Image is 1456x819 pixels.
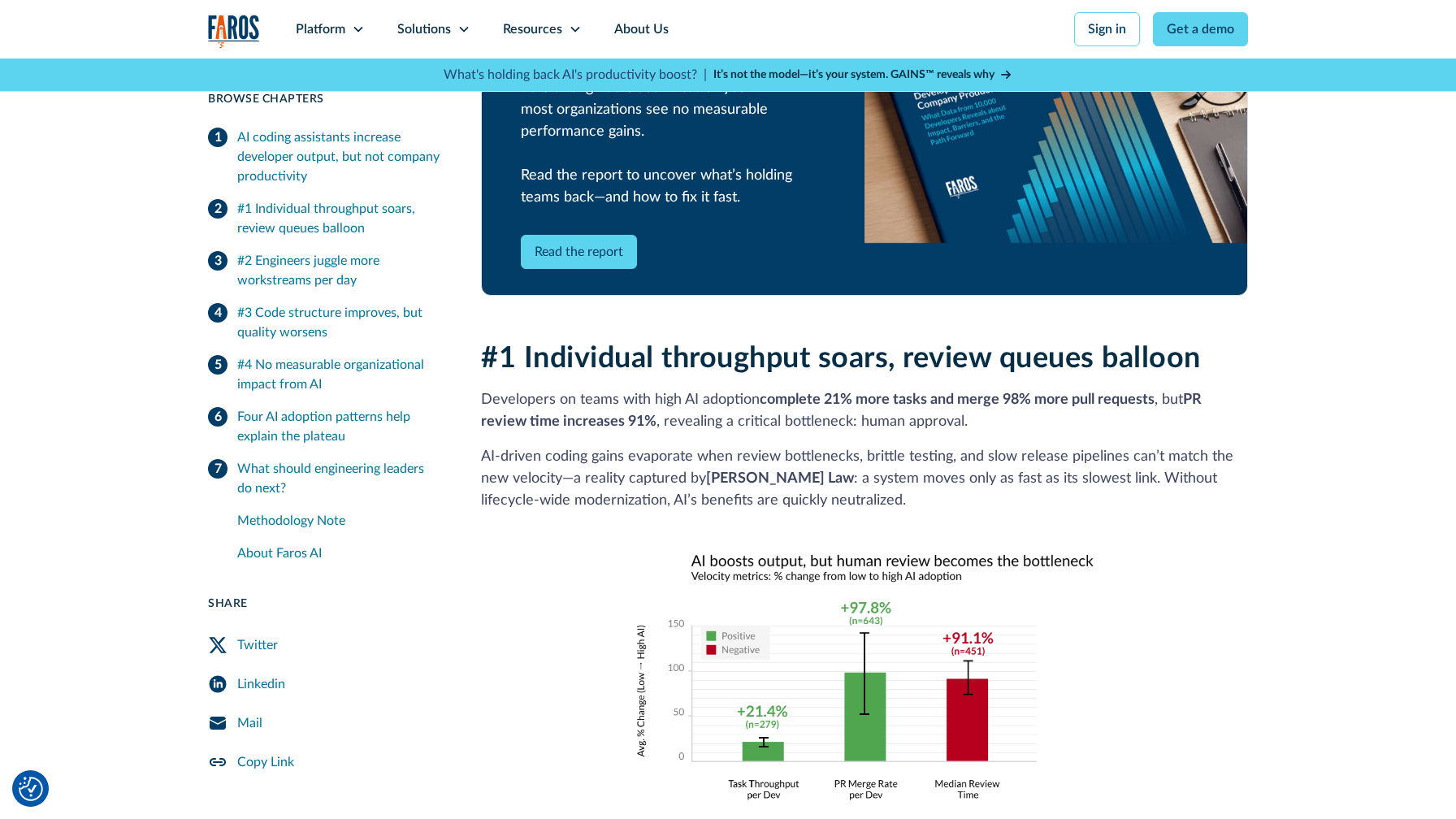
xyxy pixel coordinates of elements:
a: Read the report [521,235,637,269]
div: #1 Individual throughput soars, review queues balloon [237,199,442,238]
img: Logo of the analytics and reporting company Faros. [208,15,260,48]
a: #1 Individual throughput soars, review queues balloon [208,193,442,245]
strong: complete 21% more tasks and merge 98% more pull requests [760,392,1155,407]
div: #4 No measurable organizational impact from AI [237,355,442,394]
div: #2 Engineers juggle more workstreams per day [237,251,442,290]
a: Mail Share [208,704,442,743]
a: LinkedIn Share [208,665,442,704]
div: Solutions [397,19,451,39]
h2: #1 Individual throughput soars, review queues balloon [481,341,1248,376]
a: AI coding assistants increase developer output, but not company productivity [208,121,442,193]
button: Cookie Settings [19,777,43,801]
div: Twitter [237,635,278,655]
div: Copy Link [237,752,294,772]
div: AI coding assistants increase developer output, but not company productivity [237,128,442,186]
div: What should engineering leaders do next? [237,459,442,498]
div: #3 Code structure improves, but quality worsens [237,303,442,342]
img: Revisit consent button [19,777,43,801]
a: #3 Code structure improves, but quality worsens [208,297,442,349]
div: About Faros AI [237,544,442,563]
p: What's holding back AI's productivity boost? | [444,65,707,84]
a: Copy Link [208,743,442,782]
a: home [208,15,260,48]
a: About Faros AI [237,537,442,570]
strong: [PERSON_NAME] Law [706,471,854,486]
a: It’s not the model—it’s your system. GAINS™ reveals why [713,67,1012,84]
div: Linkedin [237,674,285,694]
strong: PR review time increases 91% [481,392,1202,429]
a: Methodology Note [237,505,442,537]
div: Four AI adoption patterns help explain the plateau [237,407,442,446]
a: What should engineering leaders do next? [208,453,442,505]
a: Four AI adoption patterns help explain the plateau [208,401,442,453]
div: Methodology Note [237,511,442,531]
a: Twitter Share [208,626,442,665]
div: Mail [237,713,262,733]
a: Get a demo [1153,12,1248,46]
strong: It’s not the model—it’s your system. GAINS™ reveals why [713,69,994,80]
a: Sign in [1074,12,1140,46]
p: AI‑driven coding gains evaporate when review bottlenecks, brittle testing, and slow release pipel... [481,446,1248,512]
div: Resources [503,19,562,39]
div: Platform [296,19,345,39]
div: Browse Chapters [208,91,442,108]
a: #4 No measurable organizational impact from AI [208,349,442,401]
div: 75% of engineers use AI tools—yet most organizations see no measurable performance gains. Read th... [521,77,825,209]
a: #2 Engineers juggle more workstreams per day [208,245,442,297]
p: Developers on teams with high AI adoption , but , revealing a critical bottleneck: human approval. [481,389,1248,433]
img: AI Productivity Paradox Report 2025 [864,28,1247,243]
div: Share [208,596,442,613]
